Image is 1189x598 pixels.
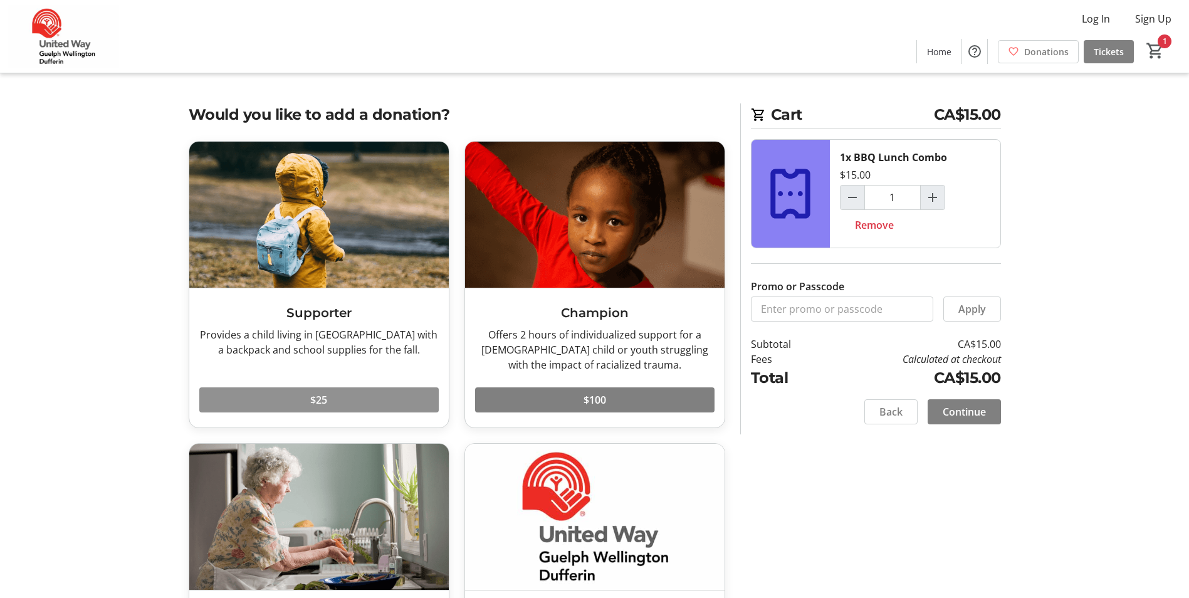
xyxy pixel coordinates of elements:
[751,296,933,322] input: Enter promo or passcode
[928,399,1001,424] button: Continue
[840,150,947,165] div: 1x BBQ Lunch Combo
[958,302,986,317] span: Apply
[465,142,725,288] img: Champion
[189,142,449,288] img: Supporter
[1135,11,1171,26] span: Sign Up
[475,303,715,322] h3: Champion
[199,303,439,322] h3: Supporter
[934,103,1001,126] span: CA$15.00
[8,5,119,68] img: United Way Guelph Wellington Dufferin's Logo
[751,337,824,352] td: Subtotal
[1144,39,1166,62] button: Cart
[927,45,951,58] span: Home
[998,40,1079,63] a: Donations
[189,103,725,126] h2: Would you like to add a donation?
[823,337,1000,352] td: CA$15.00
[751,367,824,389] td: Total
[840,212,909,238] button: Remove
[962,39,987,64] button: Help
[751,279,844,294] label: Promo or Passcode
[199,387,439,412] button: $25
[1082,11,1110,26] span: Log In
[879,404,903,419] span: Back
[751,352,824,367] td: Fees
[823,367,1000,389] td: CA$15.00
[943,296,1001,322] button: Apply
[199,327,439,357] div: Provides a child living in [GEOGRAPHIC_DATA] with a backpack and school supplies for the fall.
[1072,9,1120,29] button: Log In
[864,185,921,210] input: BBQ Lunch Combo Quantity
[1084,40,1134,63] a: Tickets
[855,218,894,233] span: Remove
[584,392,606,407] span: $100
[841,186,864,209] button: Decrement by one
[475,327,715,372] div: Offers 2 hours of individualized support for a [DEMOGRAPHIC_DATA] child or youth struggling with ...
[840,167,871,182] div: $15.00
[465,444,725,590] img: Custom Amount
[751,103,1001,129] h2: Cart
[943,404,986,419] span: Continue
[864,399,918,424] button: Back
[917,40,961,63] a: Home
[189,444,449,590] img: Everyday Hero
[1125,9,1181,29] button: Sign Up
[921,186,945,209] button: Increment by one
[310,392,327,407] span: $25
[1094,45,1124,58] span: Tickets
[475,387,715,412] button: $100
[1024,45,1069,58] span: Donations
[823,352,1000,367] td: Calculated at checkout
